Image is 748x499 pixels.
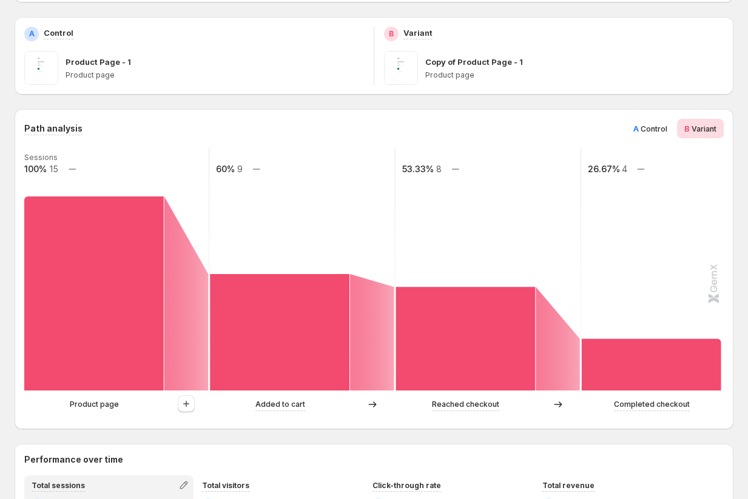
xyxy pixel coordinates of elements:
path: Reached checkout: 8 [396,287,536,390]
text: 100% [24,164,47,174]
h2: A [29,29,35,39]
img: Copy of Product Page - 1 [384,51,418,85]
path: Completed checkout: 4 [582,339,721,390]
p: Variant [403,27,433,39]
p: Reached checkout [432,398,499,410]
h2: Performance over time [24,454,724,466]
img: Product Page - 1 [24,51,58,85]
h3: Path analysis [24,122,83,135]
span: Total revenue [542,481,595,490]
span: Click-through rate [372,481,441,490]
p: Product Page - 1 [66,56,131,68]
text: 4 [622,164,627,174]
text: 60% [216,164,235,174]
text: Sessions [24,153,58,162]
span: B [684,124,690,133]
text: 15 [50,164,58,174]
path: Added to cart: 9 [210,274,349,390]
p: Completed checkout [614,398,690,410]
span: A [633,124,639,133]
text: 26.67% [588,164,620,174]
text: 9 [237,164,243,174]
span: Variant [692,124,716,133]
p: Copy of Product Page - 1 [425,56,523,68]
text: 8 [436,164,442,174]
p: Product page [70,398,119,410]
span: Control [641,124,667,133]
p: Control [44,27,73,39]
p: Added to cart [255,398,305,410]
span: Total visitors [202,481,249,490]
p: Product page [425,70,724,80]
h2: B [389,29,394,39]
text: 53.33% [402,164,434,174]
span: Total sessions [32,481,85,490]
p: Product page [66,70,364,80]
